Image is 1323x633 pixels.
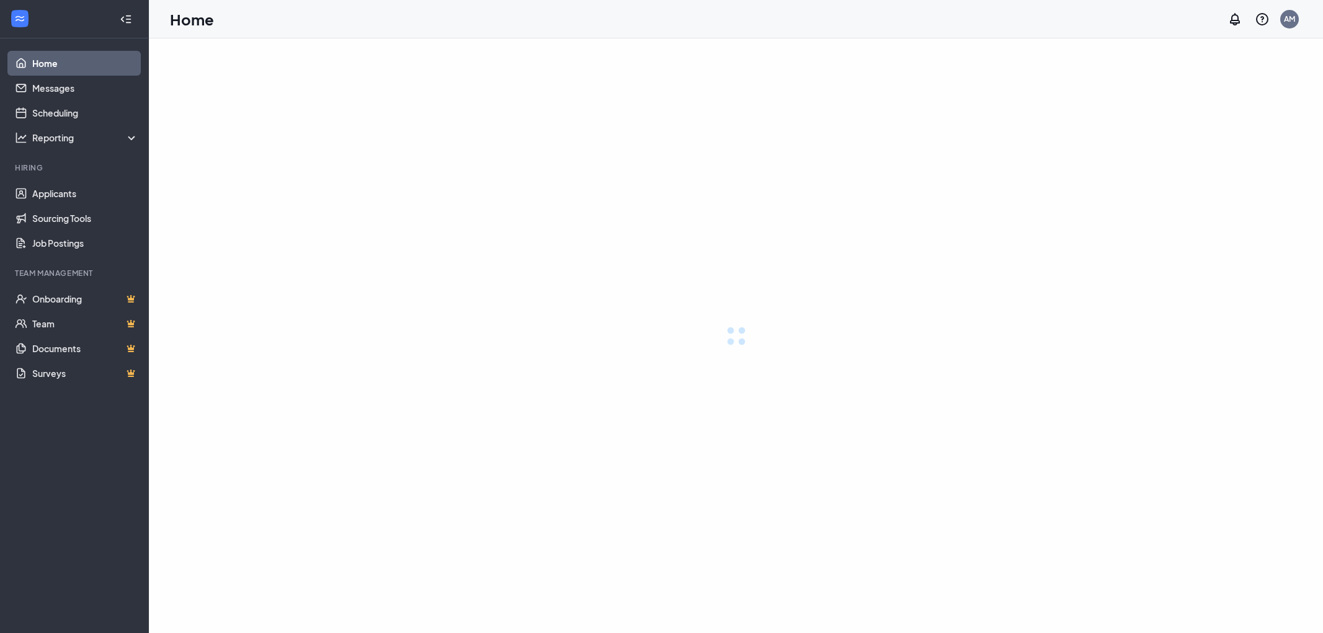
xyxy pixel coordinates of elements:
[32,51,138,76] a: Home
[32,361,138,386] a: SurveysCrown
[32,131,139,144] div: Reporting
[14,12,26,25] svg: WorkstreamLogo
[32,231,138,255] a: Job Postings
[15,268,136,278] div: Team Management
[1284,14,1295,24] div: AM
[32,336,138,361] a: DocumentsCrown
[32,286,138,311] a: OnboardingCrown
[120,13,132,25] svg: Collapse
[170,9,214,30] h1: Home
[32,100,138,125] a: Scheduling
[15,162,136,173] div: Hiring
[32,206,138,231] a: Sourcing Tools
[32,311,138,336] a: TeamCrown
[15,131,27,144] svg: Analysis
[1227,12,1242,27] svg: Notifications
[1255,12,1270,27] svg: QuestionInfo
[32,181,138,206] a: Applicants
[32,76,138,100] a: Messages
